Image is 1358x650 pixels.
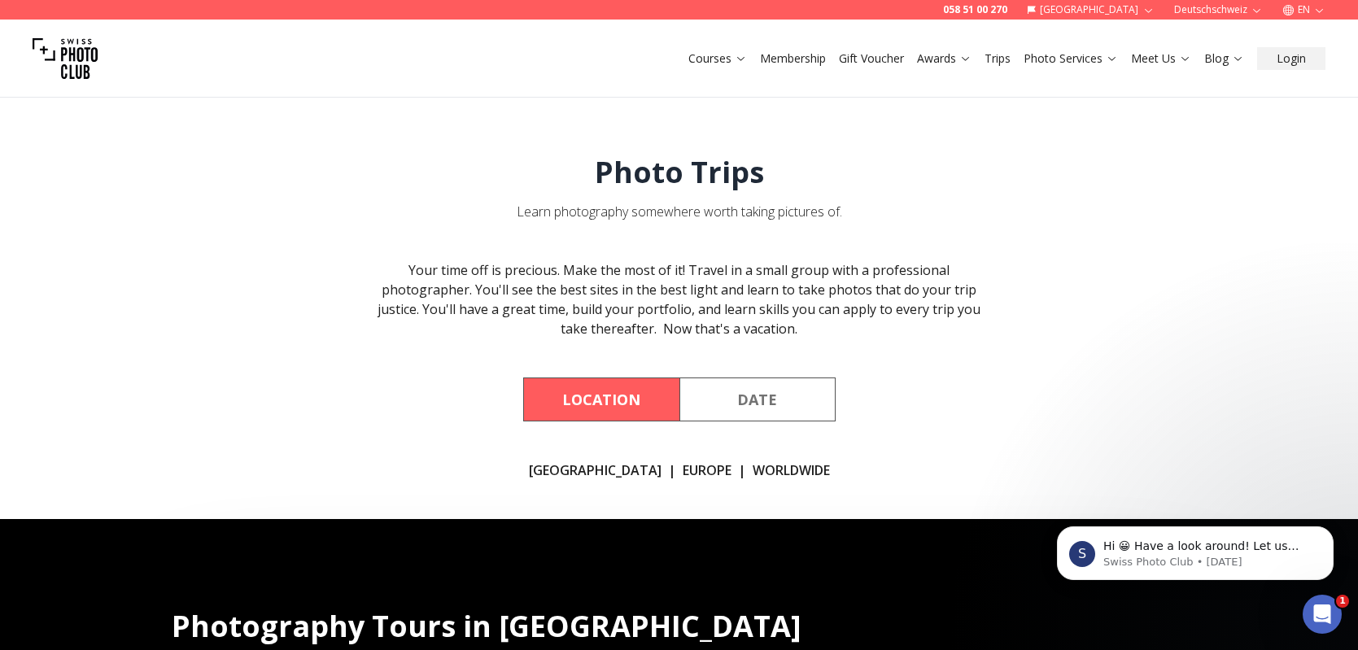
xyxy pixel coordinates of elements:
div: Your time off is precious. Make the most of it! Travel in a small group with a professional photo... [367,260,992,338]
button: Trips [978,47,1017,70]
button: By Date [679,377,836,421]
div: Learn photography somewhere worth taking pictures of. [517,202,842,221]
span: 1 [1336,595,1349,608]
button: Login [1257,47,1325,70]
a: Membership [760,50,826,67]
h2: Photography Tours in [GEOGRAPHIC_DATA] [172,610,801,643]
a: Awards [917,50,972,67]
div: | | [529,460,830,480]
div: Course filter [523,377,836,421]
button: Photo Services [1017,47,1124,70]
a: Photo Services [1024,50,1118,67]
a: Courses [688,50,747,67]
button: By Location [523,377,679,421]
iframe: Intercom live chat [1303,595,1342,634]
a: Meet Us [1131,50,1191,67]
button: Blog [1198,47,1251,70]
button: Courses [682,47,753,70]
a: Trips [985,50,1011,67]
button: Gift Voucher [832,47,910,70]
a: Europe [683,460,731,480]
a: Gift Voucher [839,50,904,67]
a: Worldwide [753,460,830,480]
img: Swiss photo club [33,26,98,91]
button: Membership [753,47,832,70]
button: Awards [910,47,978,70]
a: [GEOGRAPHIC_DATA] [529,460,662,480]
a: 058 51 00 270 [943,3,1007,16]
a: Blog [1204,50,1244,67]
iframe: Intercom notifications message [1033,492,1358,606]
button: Meet Us [1124,47,1198,70]
h1: Photo Trips [595,156,764,189]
